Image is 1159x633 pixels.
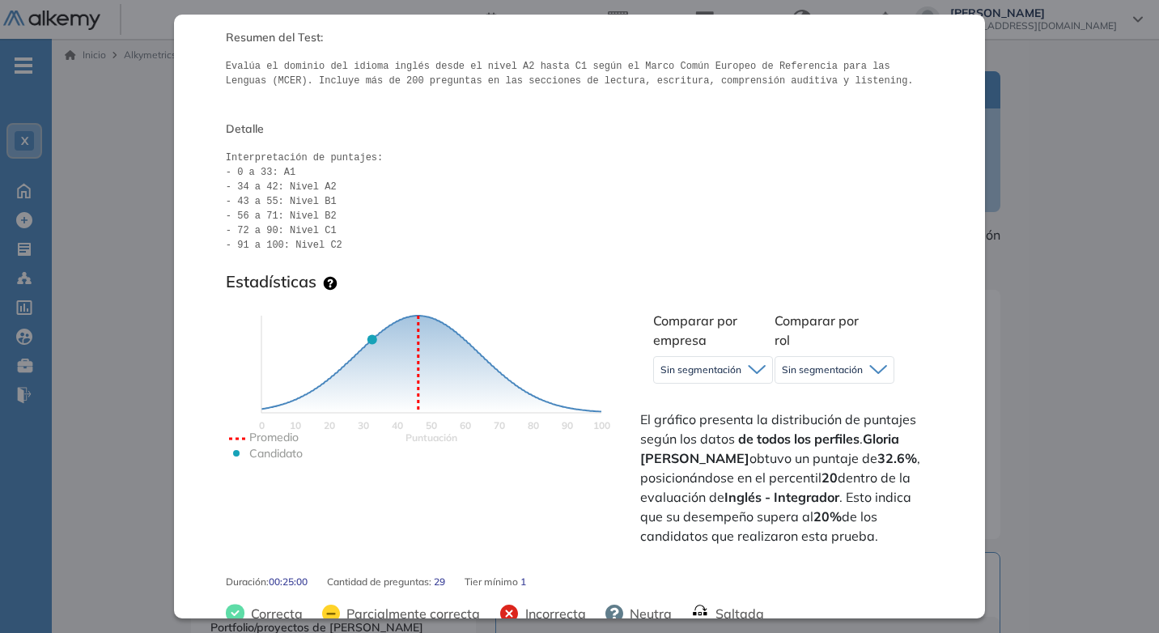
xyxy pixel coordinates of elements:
span: Resumen del Test: [226,29,933,46]
span: Tier mínimo [465,575,520,589]
strong: 32.6% [877,450,917,466]
span: Cantidad de preguntas: [327,575,434,589]
span: Saltada [709,604,764,623]
text: Promedio [249,430,299,444]
span: 29 [434,575,445,589]
span: Duración : [226,575,269,589]
text: 60 [460,419,471,431]
text: 50 [426,419,437,431]
strong: 20 [821,469,838,486]
strong: Inglés - Integrador [724,489,839,505]
text: 80 [528,419,539,431]
text: Scores [405,431,457,444]
span: Parcialmente correcta [340,604,480,623]
text: 100 [592,419,609,431]
text: 40 [392,419,403,431]
span: Comparar por rol [775,312,859,348]
span: Sin segmentación [660,363,741,376]
text: 10 [290,419,301,431]
text: Candidato [249,446,303,461]
strong: Gloria [863,431,899,447]
strong: 20% [813,508,842,525]
text: 30 [358,419,369,431]
span: Neutra [623,604,672,623]
h3: Estadísticas [226,272,316,291]
span: Incorrecta [519,604,586,623]
span: Detalle [226,121,933,138]
pre: Interpretación de puntajes: - 0 a 33: A1 - 34 a 42: Nivel A2 - 43 a 55: Nivel B1 - 56 a 71: Nivel... [226,151,933,253]
span: Sin segmentación [782,363,863,376]
pre: Evalúa el dominio del idioma inglés desde el nivel A2 hasta C1 según el Marco Común Europeo de Re... [226,59,933,88]
span: El gráfico presenta la distribución de puntajes según los datos . obtuvo un puntaje de , posicion... [640,410,932,546]
text: 70 [494,419,505,431]
text: 20 [324,419,335,431]
strong: [PERSON_NAME] [640,450,749,466]
text: 0 [258,419,264,431]
span: Correcta [244,604,303,623]
span: 00:25:00 [269,575,308,589]
span: 1 [520,575,526,589]
strong: de todos los perfiles [738,431,860,447]
span: Comparar por empresa [653,312,737,348]
text: 90 [562,419,573,431]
